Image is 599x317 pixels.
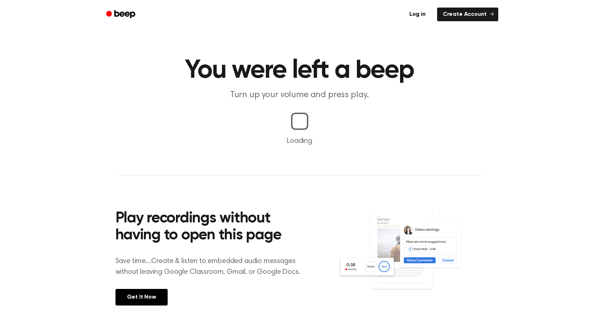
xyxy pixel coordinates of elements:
p: Turn up your volume and press play. [162,89,438,101]
h2: Play recordings without having to open this page [115,210,309,244]
p: Save time....Create & listen to embedded audio messages without leaving Google Classroom, Gmail, ... [115,256,309,277]
a: Beep [101,8,142,22]
h1: You were left a beep [115,58,484,83]
p: Loading [9,136,590,146]
a: Create Account [437,8,498,21]
a: Get It Now [115,289,168,305]
a: Log in [402,6,433,23]
img: Voice Comments on Docs and Recording Widget [338,208,484,305]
